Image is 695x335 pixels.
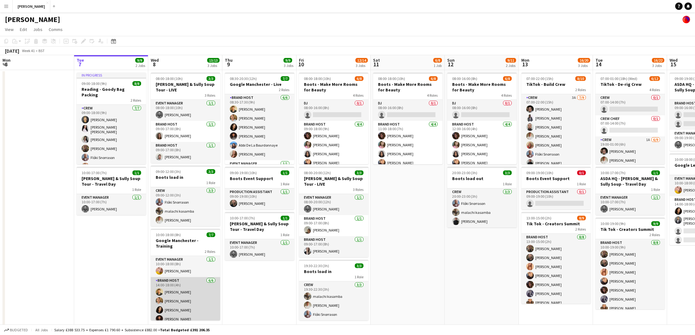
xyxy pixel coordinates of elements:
app-job-card: 08:00-18:00 (10h)3/3[PERSON_NAME] & Sully Soup Tour - LIVE3 RolesEvent Manager1/108:00-18:00 (10h... [151,73,220,163]
app-card-role: Event Manager1/110:00-17:00 (7h)[PERSON_NAME] [595,194,665,215]
app-job-card: 10:00-17:00 (7h)1/1[PERSON_NAME] & Sully Soup Tour - Travel Day1 RoleEvent Manager1/110:00-17:00 ... [77,167,146,215]
app-card-role: DJ0/108:00-16:00 (8h) [373,100,443,121]
span: 20:00-23:00 (3h) [452,170,477,175]
span: 6/12 [649,76,660,81]
span: Tue [595,57,603,63]
app-job-card: 09:00-19:00 (10h)1/1Boots Event Support1 RoleProduction Assistant1/109:00-19:00 (10h)[PERSON_NAME] [225,167,294,209]
app-card-role: Crew3/309:00-12:00 (3h)Flóki Snorrasonmalachi kasamba[PERSON_NAME] [151,187,220,226]
span: 2 Roles [575,87,586,92]
span: 10 [298,61,304,68]
div: 20:00-23:00 (3h)3/3Boots load out1 RoleCrew3/320:00-23:00 (3h)Flóki Snorrasonmalachi kasamba[PERS... [447,167,517,227]
div: [DATE] [5,48,19,54]
span: 12/14 [355,58,368,63]
div: 2 Jobs [136,63,145,68]
a: Edit [17,25,29,33]
span: 08:00-18:00 (10h) [378,76,405,81]
span: 11 [372,61,380,68]
div: 08:00-18:00 (10h)6/8Boots - Make More Rooms for Beauty4 RolesDJ0/108:00-16:00 (8h) Brand Host4/40... [299,73,368,164]
span: 8 [150,61,159,68]
span: 1/1 [281,170,289,175]
span: 2 Roles [279,87,289,92]
span: 08:00-18:00 (10h) [304,76,331,81]
span: 10:00-18:00 (8h) [156,232,181,237]
span: 07:00-01:00 (18h) (Wed) [600,76,637,81]
span: 10:00-17:00 (7h) [600,170,626,175]
span: 6 [2,61,11,68]
span: 7 [76,61,84,68]
span: 9/9 [135,58,144,63]
span: 08:00-18:00 (10h) [156,76,183,81]
span: 1 Role [280,232,289,237]
h3: Boots Event Support [521,176,591,181]
app-card-role: Brand Host4/409:00-18:00 (9h)[PERSON_NAME][PERSON_NAME][PERSON_NAME][PERSON_NAME] [299,121,368,169]
div: 08:30-20:30 (12h)7/7Google Manchester - Live2 RolesBrand Host6/608:30-17:30 (9h)[PERSON_NAME][PER... [225,73,294,164]
app-card-role: DJ0/108:00-16:00 (8h) [299,100,368,121]
span: 8/9 [577,216,586,220]
app-card-role: Event Manager1/108:00-20:00 (12h)[PERSON_NAME] [299,194,368,215]
h3: Tik Tok - Creators Summit [521,221,591,227]
app-job-card: 08:00-16:00 (8h)6/8Boots - Make More Rooms for Beauty4 RolesDJ0/108:00-16:00 (8h) Brand Host4/412... [447,73,517,164]
span: Sun [447,57,455,63]
app-card-role: Brand Host1/109:00-17:00 (8h)[PERSON_NAME] [151,121,220,142]
app-card-role: Event Manager1/108:00-18:00 (10h)[PERSON_NAME] [151,100,220,121]
span: Comms [49,27,63,32]
span: Thu [225,57,233,63]
span: 10:00-17:00 (7h) [82,170,107,175]
div: BST [38,48,45,53]
h3: Boots - Make More Rooms for Beauty [299,82,368,93]
span: 2 Roles [575,227,586,231]
app-job-card: 13:00-15:00 (2h)8/9Tik Tok - Creators Summit2 RolesBrand Host8/813:00-15:00 (2h)[PERSON_NAME][PER... [521,212,591,304]
span: 1 Role [577,182,586,186]
span: 3/3 [207,76,215,81]
span: 7/7 [207,232,215,237]
app-card-role: Crew7/709:00-18:00 (9h)[PERSON_NAME][PERSON_NAME] [PERSON_NAME][PERSON_NAME][PERSON_NAME]Flóki Sn... [77,105,146,182]
app-job-card: 07:00-01:00 (18h) (Wed)6/12TikTok - De-rig Crew4 RolesCrew0/107:00-14:00 (7h) Crew Chief0/107:00-... [595,73,665,164]
app-job-card: In progress09:00-18:00 (9h)8/8Reading - Goody Bag Packing2 RolesCrew7/709:00-18:00 (9h)[PERSON_NA... [77,73,146,164]
button: Budgeted [3,327,29,333]
span: 4 Roles [353,93,363,98]
app-job-card: 07:00-22:00 (15h)8/10TikTok - Build Crew2 RolesCrew3A7/907:00-22:00 (15h)[PERSON_NAME][PERSON_NAM... [521,73,591,164]
div: 09:00-19:00 (10h)0/1Boots Event Support1 RoleProduction Assistant0/109:00-19:00 (10h) [521,167,591,209]
app-card-role: Brand Host1/109:00-17:00 (8h)[PERSON_NAME] [299,215,368,236]
span: 8/8 [132,81,141,86]
a: Jobs [31,25,45,33]
span: 10:00-19:00 (9h) [600,221,626,226]
app-card-role: Brand Host1/109:00-17:00 (8h)[PERSON_NAME] [151,142,220,163]
span: 8/10 [575,76,586,81]
h3: Google Manchester - Live [225,82,294,87]
span: 7/7 [281,76,289,81]
h3: Boots load in [299,269,368,274]
a: Comms [46,25,65,33]
div: 10:00-17:00 (7h)1/1[PERSON_NAME] & Sully Soup Tour - Travel Day1 RoleEvent Manager1/110:00-17:00 ... [225,212,294,260]
span: 3 Roles [353,187,363,192]
span: 09:00-19:00 (10h) [230,170,257,175]
h3: Google Manchester - Training [151,238,220,249]
h3: Boots Event Support [225,176,294,181]
span: 08:30-20:30 (12h) [230,76,257,81]
span: 2 Roles [205,249,215,254]
span: 1 Role [503,182,512,186]
app-card-role: Brand Host8/810:00-19:00 (9h)[PERSON_NAME][PERSON_NAME][PERSON_NAME][PERSON_NAME][PERSON_NAME][PE... [595,239,665,323]
span: 1 Role [354,275,363,279]
span: 3/3 [503,170,512,175]
div: 3 Jobs [356,63,368,68]
span: 4 Roles [427,93,438,98]
div: In progress [77,73,146,77]
div: 3 Jobs [207,63,219,68]
span: 15 [669,61,678,68]
span: Mon [2,57,11,63]
span: All jobs [34,328,49,332]
app-card-role: Crew Chief0/107:00-14:00 (7h) [595,115,665,136]
span: Budgeted [10,328,28,332]
app-card-role: Brand Host4/411:00-18:00 (7h)[PERSON_NAME][PERSON_NAME][PERSON_NAME][PERSON_NAME] [373,121,443,169]
div: 08:00-18:00 (10h)6/8Boots - Make More Rooms for Beauty4 RolesDJ0/108:00-16:00 (8h) Brand Host4/41... [373,73,443,164]
button: [PERSON_NAME] [13,0,50,12]
span: 09:00-12:00 (3h) [156,169,181,174]
app-card-role: Event Manager1/1 [225,160,294,181]
span: 9/11 [506,58,516,63]
span: Jobs [33,27,42,32]
div: 2 Jobs [506,63,516,68]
